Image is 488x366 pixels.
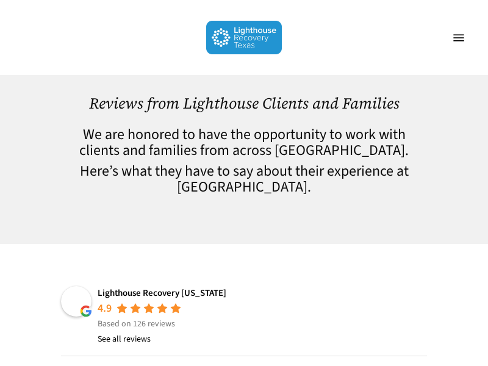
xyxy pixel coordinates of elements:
[61,127,427,159] h4: We are honored to have the opportunity to work with clients and families from across [GEOGRAPHIC_...
[206,21,282,54] img: Lighthouse Recovery Texas
[98,301,112,316] div: 4.9
[98,318,175,330] span: Based on 126 reviews
[61,95,427,112] h1: Reviews from Lighthouse Clients and Families
[98,332,151,346] a: See all reviews
[61,163,427,195] h4: Here’s what they have to say about their experience at [GEOGRAPHIC_DATA].
[447,32,471,44] a: Navigation Menu
[61,286,91,317] img: Lighthouse Recovery Texas
[98,287,226,300] a: Lighthouse Recovery [US_STATE]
